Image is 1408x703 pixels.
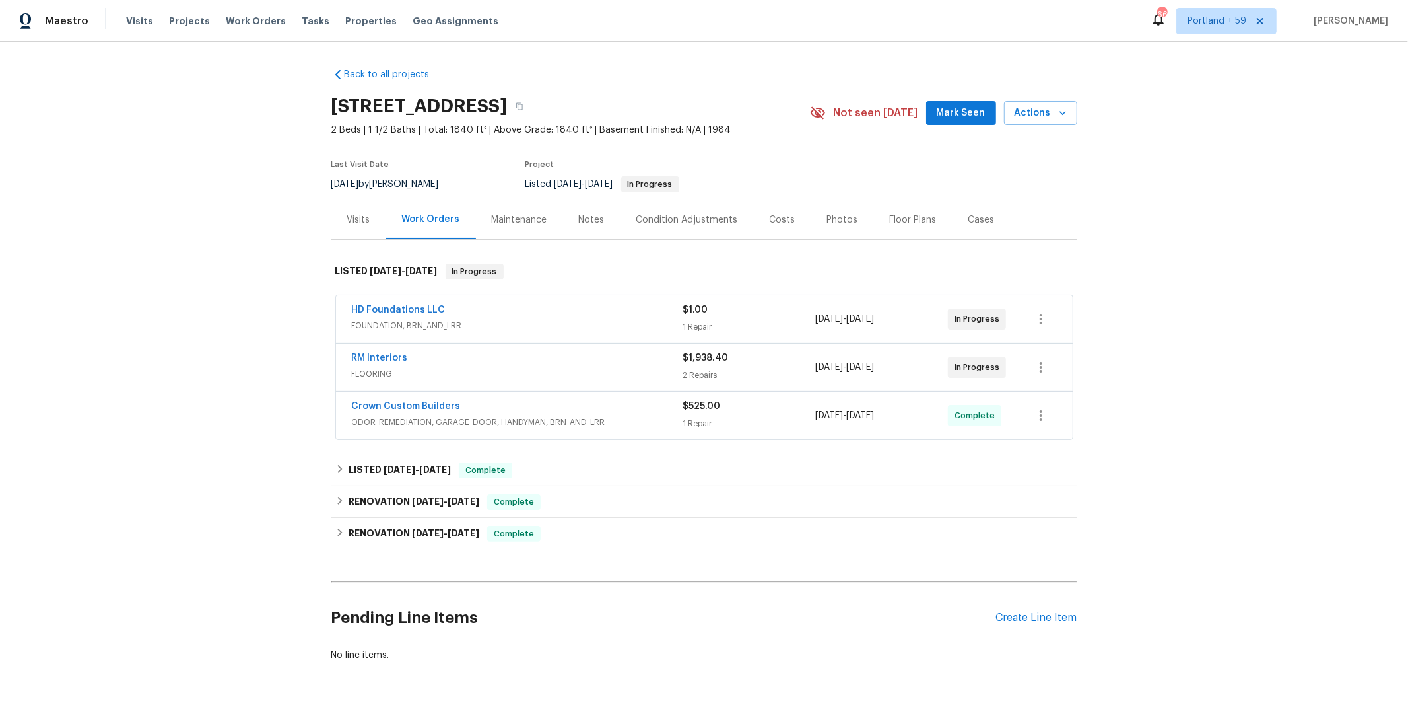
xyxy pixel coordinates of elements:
span: [DATE] [331,180,359,189]
div: Work Orders [402,213,460,226]
a: RM Interiors [352,353,408,363]
span: [DATE] [554,180,582,189]
span: [DATE] [846,411,874,420]
div: RENOVATION [DATE]-[DATE]Complete [331,518,1077,550]
a: Crown Custom Builders [352,402,461,411]
span: Geo Assignments [413,15,498,28]
span: [DATE] [412,529,444,538]
span: $1,938.40 [683,353,729,363]
a: HD Foundations LLC [352,305,446,314]
span: 2 Beds | 1 1/2 Baths | Total: 1840 ft² | Above Grade: 1840 ft² | Basement Finished: N/A | 1984 [331,124,810,137]
span: [DATE] [419,465,451,474]
div: Condition Adjustments [636,213,738,227]
div: LISTED [DATE]-[DATE]In Progress [331,250,1077,293]
span: - [384,465,451,474]
span: [DATE] [412,497,444,506]
span: [DATE] [815,314,843,324]
span: - [815,313,874,326]
span: - [412,529,479,538]
span: Not seen [DATE] [834,106,918,120]
span: Properties [345,15,397,28]
span: [DATE] [846,314,874,324]
div: Floor Plans [890,213,937,227]
h6: RENOVATION [349,526,479,542]
span: - [412,497,479,506]
span: [DATE] [815,411,843,420]
div: 2 Repairs [683,369,816,382]
h6: RENOVATION [349,494,479,510]
button: Actions [1004,101,1077,126]
span: Visits [126,15,153,28]
span: [PERSON_NAME] [1308,15,1388,28]
span: In Progress [955,361,1005,374]
span: - [554,180,613,189]
span: FLOORING [352,367,683,381]
span: In Progress [622,180,678,188]
div: by [PERSON_NAME] [331,176,455,192]
div: LISTED [DATE]-[DATE]Complete [331,455,1077,486]
span: Actions [1015,105,1067,122]
span: Mark Seen [937,105,986,122]
div: Cases [968,213,995,227]
span: $1.00 [683,305,708,314]
div: Maintenance [492,213,547,227]
span: Complete [955,409,1000,422]
span: Portland + 59 [1188,15,1246,28]
div: 665 [1157,8,1166,21]
div: Create Line Item [996,612,1077,624]
div: No line items. [331,649,1077,662]
span: [DATE] [815,363,843,372]
span: Last Visit Date [331,161,389,168]
span: Listed [525,180,679,189]
span: ODOR_REMEDIATION, GARAGE_DOOR, HANDYMAN, BRN_AND_LRR [352,416,683,429]
h6: LISTED [349,462,451,478]
span: [DATE] [586,180,613,189]
span: In Progress [955,313,1005,326]
h2: [STREET_ADDRESS] [331,100,508,113]
div: RENOVATION [DATE]-[DATE]Complete [331,486,1077,518]
span: Work Orders [226,15,286,28]
span: [DATE] [370,266,402,276]
span: Project [525,161,554,168]
div: Visits [347,213,370,227]
span: Complete [460,464,511,477]
h6: LISTED [335,264,438,279]
span: Complete [488,527,539,540]
span: $525.00 [683,402,721,411]
span: - [815,409,874,422]
span: Projects [169,15,210,28]
div: Photos [827,213,858,227]
button: Mark Seen [926,101,996,126]
div: Notes [579,213,605,227]
span: Tasks [302,17,329,26]
span: - [815,361,874,374]
span: Maestro [45,15,88,28]
span: - [370,266,438,276]
button: Copy Address [508,94,531,118]
span: [DATE] [384,465,415,474]
div: Costs [770,213,795,227]
h2: Pending Line Items [331,587,996,649]
span: [DATE] [846,363,874,372]
div: 1 Repair [683,417,816,430]
a: Back to all projects [331,68,458,81]
span: [DATE] [406,266,438,276]
div: 1 Repair [683,320,816,334]
span: [DATE] [448,529,479,538]
span: [DATE] [448,497,479,506]
span: Complete [488,496,539,509]
span: FOUNDATION, BRN_AND_LRR [352,319,683,332]
span: In Progress [447,265,502,278]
